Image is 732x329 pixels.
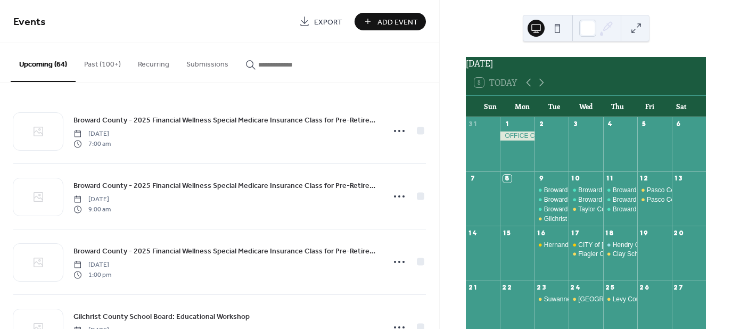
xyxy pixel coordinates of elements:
[637,195,671,204] div: Pasco County Government & Sheriff: Educational Workshop
[73,270,111,279] span: 1:00 pm
[73,115,378,126] span: Broward County - 2025 Financial Wellness Special Medicare Insurance Class for Pre-Retirees / Medi...
[73,180,378,192] span: Broward County - 2025 Financial Wellness Special Medicare Insurance Class for Pre-Retirees / Medi...
[606,175,614,183] div: 11
[544,295,704,304] div: Suwannee County School Board: Educational Workshop
[544,241,651,250] div: Hernando County Govt: WORKSHOP
[73,195,111,204] span: [DATE]
[640,175,648,183] div: 12
[544,215,697,224] div: Gilchrist County School Board: Educational Workshop
[572,120,580,128] div: 3
[637,186,671,195] div: Pasco County Government & Sheriff: Educational Workshop
[73,246,378,257] span: Broward County - 2025 Financial Wellness Special Medicare Insurance Class for Pre-Retirees / Medi...
[640,120,648,128] div: 5
[73,310,250,323] a: Gilchrist County School Board: Educational Workshop
[606,120,614,128] div: 4
[569,195,603,204] div: Broward County - 2025 Financial Wellness Special Medicare Insurance Class for Pre-Retirees / Medi...
[534,215,569,224] div: Gilchrist County School Board: Educational Workshop
[675,284,683,292] div: 27
[603,186,637,195] div: Broward County - 2025 Financial Wellness Special Medicare Insurance Class for Pre-Retirees / Medi...
[534,205,569,214] div: Broward County - 2025 Financial Wellness Special Medicare Insurance Class for Pre-Retirees / Medi...
[506,96,538,117] div: Mon
[602,96,634,117] div: Thu
[503,284,511,292] div: 22
[569,241,603,250] div: CITY of PALM COAST: Educational Workshop
[129,43,178,81] button: Recurring
[291,13,350,30] a: Export
[538,284,546,292] div: 23
[314,17,342,28] span: Export
[640,284,648,292] div: 26
[569,250,603,259] div: Flagler County Government: Educational Workshop
[11,43,76,82] button: Upcoming (64)
[578,250,724,259] div: Flagler County Government: Educational Workshop
[603,250,637,259] div: Clay School Board: Educational Workshop
[469,120,477,128] div: 31
[578,205,725,214] div: Taylor County School Board: Educational Workshop
[178,43,237,81] button: Submissions
[466,57,706,70] div: [DATE]
[534,186,569,195] div: Broward County - 2025 Financial Wellness Special Medicare Insurance Class for Pre-Retirees / Medi...
[469,284,477,292] div: 21
[675,120,683,128] div: 6
[572,175,580,183] div: 10
[640,229,648,237] div: 19
[603,195,637,204] div: Broward County - 2025 Financial Wellness Special Medicare Insurance Class for Pre-Retirees / Medi...
[503,175,511,183] div: 8
[538,229,546,237] div: 16
[474,96,506,117] div: Sun
[578,295,712,304] div: [GEOGRAPHIC_DATA]: Educational Workshop
[603,205,637,214] div: Broward County - 2025 Financial Wellness Special Medicare Insurance Class for Pre-Retirees / Medi...
[534,241,569,250] div: Hernando County Govt: WORKSHOP
[355,13,426,30] button: Add Event
[538,175,546,183] div: 9
[73,129,111,139] span: [DATE]
[534,295,569,304] div: Suwannee County School Board: Educational Workshop
[503,120,511,128] div: 1
[377,17,418,28] span: Add Event
[73,204,111,214] span: 9:00 am
[675,175,683,183] div: 13
[675,229,683,237] div: 20
[13,12,46,32] span: Events
[665,96,697,117] div: Sat
[73,114,378,126] a: Broward County - 2025 Financial Wellness Special Medicare Insurance Class for Pre-Retirees / Medi...
[606,229,614,237] div: 18
[569,295,603,304] div: Hamilton County School District: Educational Workshop
[534,195,569,204] div: Broward County - 2025 Financial Wellness Special Medicare Insurance Class for Pre-Retirees / Medi...
[73,139,111,149] span: 7:00 am
[469,175,477,183] div: 7
[73,245,378,257] a: Broward County - 2025 Financial Wellness Special Medicare Insurance Class for Pre-Retirees / Medi...
[603,241,637,250] div: Hendry County BOCC: Educational Workshop
[569,205,603,214] div: Taylor County School Board: Educational Workshop
[570,96,602,117] div: Wed
[572,229,580,237] div: 17
[469,229,477,237] div: 14
[603,295,637,304] div: Levy County School Board: Educational Workshop
[73,260,111,270] span: [DATE]
[500,131,534,141] div: OFFICE CLOSED
[76,43,129,81] button: Past (100+)
[572,284,580,292] div: 24
[503,229,511,237] div: 15
[569,186,603,195] div: Broward County - 2025 Financial Wellness Special Medicare Insurance Class for Pre-Retirees / Medi...
[538,120,546,128] div: 2
[634,96,665,117] div: Fri
[538,96,570,117] div: Tue
[606,284,614,292] div: 25
[73,179,378,192] a: Broward County - 2025 Financial Wellness Special Medicare Insurance Class for Pre-Retirees / Medi...
[73,311,250,323] span: Gilchrist County School Board: Educational Workshop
